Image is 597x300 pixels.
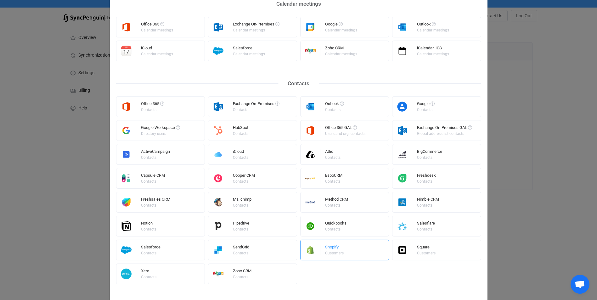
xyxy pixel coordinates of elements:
[325,132,365,136] div: Users and org. contacts
[233,102,279,108] div: Exchange On-Premises
[208,125,228,136] img: hubspot.png
[325,108,343,112] div: Contacts
[417,245,436,251] div: Square
[325,28,357,32] div: Calendar meetings
[417,149,442,156] div: BigCommerce
[233,245,249,251] div: SendGrid
[141,275,156,279] div: Contacts
[301,22,320,32] img: google.png
[392,221,412,231] img: salesflare.png
[141,245,161,251] div: Salesforce
[325,102,344,108] div: Outlook
[325,227,346,231] div: Contacts
[325,46,358,52] div: Zoho CRM
[141,180,164,183] div: Contacts
[233,269,251,275] div: Zoho CRM
[141,125,180,132] div: Google Workspace
[233,251,248,255] div: Contacts
[116,221,136,231] img: notion.png
[141,52,173,56] div: Calendar meetings
[417,46,450,52] div: iCalendar .ICS
[233,173,255,180] div: Copper CRM
[417,251,436,255] div: Customers
[233,203,251,207] div: Contacts
[208,173,228,184] img: copper.png
[208,22,228,32] img: exchange.png
[325,149,341,156] div: Attio
[233,156,248,159] div: Contacts
[116,173,136,184] img: capsule.png
[325,245,345,251] div: Shopify
[417,197,439,203] div: Nimble CRM
[208,101,228,112] img: exchange.png
[233,22,279,28] div: Exchange On-Premises
[301,101,320,112] img: outlook.png
[233,132,248,136] div: Contacts
[233,197,251,203] div: Mailchimp
[417,203,438,207] div: Contacts
[325,221,346,227] div: Quickbooks
[208,245,228,255] img: sendgrid.png
[208,269,228,279] img: zoho-crm.png
[116,22,136,32] img: microsoft365.png
[417,180,435,183] div: Contacts
[392,149,412,160] img: big-commerce.png
[571,275,589,294] div: Open chat
[233,221,249,227] div: Pipedrive
[116,101,136,112] img: microsoft365.png
[417,173,436,180] div: Freshdesk
[141,173,165,180] div: Capsule CRM
[141,156,169,159] div: Contacts
[417,125,472,132] div: Exchange On-Premises GAL
[141,227,156,231] div: Contacts
[392,197,412,208] img: nimble.png
[208,221,228,231] img: pipedrive.png
[417,108,434,112] div: Contacts
[141,251,160,255] div: Contacts
[278,79,319,88] div: Contacts
[141,197,170,203] div: Freshsales CRM
[392,101,412,112] img: google-contacts.png
[392,22,412,32] img: outlook.png
[392,46,412,56] img: icalendar.png
[141,149,170,156] div: ActiveCampaign
[141,46,174,52] div: iCloud
[141,102,164,108] div: Office 365
[301,245,320,255] img: shopify.png
[141,28,173,32] div: Calendar meetings
[325,197,348,203] div: Method CRM
[141,22,174,28] div: Office 365
[301,125,320,136] img: microsoft365.png
[325,173,342,180] div: EspoCRM
[325,251,344,255] div: Customers
[208,149,228,160] img: icloud.png
[325,180,341,183] div: Contacts
[141,221,157,227] div: Notion
[417,227,434,231] div: Contacts
[325,125,366,132] div: Office 365 GAL
[301,149,320,160] img: attio.png
[417,22,450,28] div: Outlook
[116,245,136,255] img: salesforce.png
[301,221,320,231] img: quickbooks.png
[233,46,266,52] div: Salesforce
[233,108,279,112] div: Contacts
[233,227,248,231] div: Contacts
[301,46,320,56] img: zoho-crm.png
[233,125,249,132] div: HubSpot
[116,149,136,160] img: activecampaign.png
[233,52,265,56] div: Calendar meetings
[233,275,251,279] div: Contacts
[208,197,228,208] img: mailchimp.png
[301,197,320,208] img: methodcrm.png
[325,203,347,207] div: Contacts
[392,125,412,136] img: exchange.png
[233,180,254,183] div: Contacts
[141,108,163,112] div: Contacts
[325,156,341,159] div: Contacts
[417,102,435,108] div: Google
[417,132,471,136] div: Global address list contacts
[392,245,412,255] img: square.png
[417,52,449,56] div: Calendar meetings
[141,269,157,275] div: Xero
